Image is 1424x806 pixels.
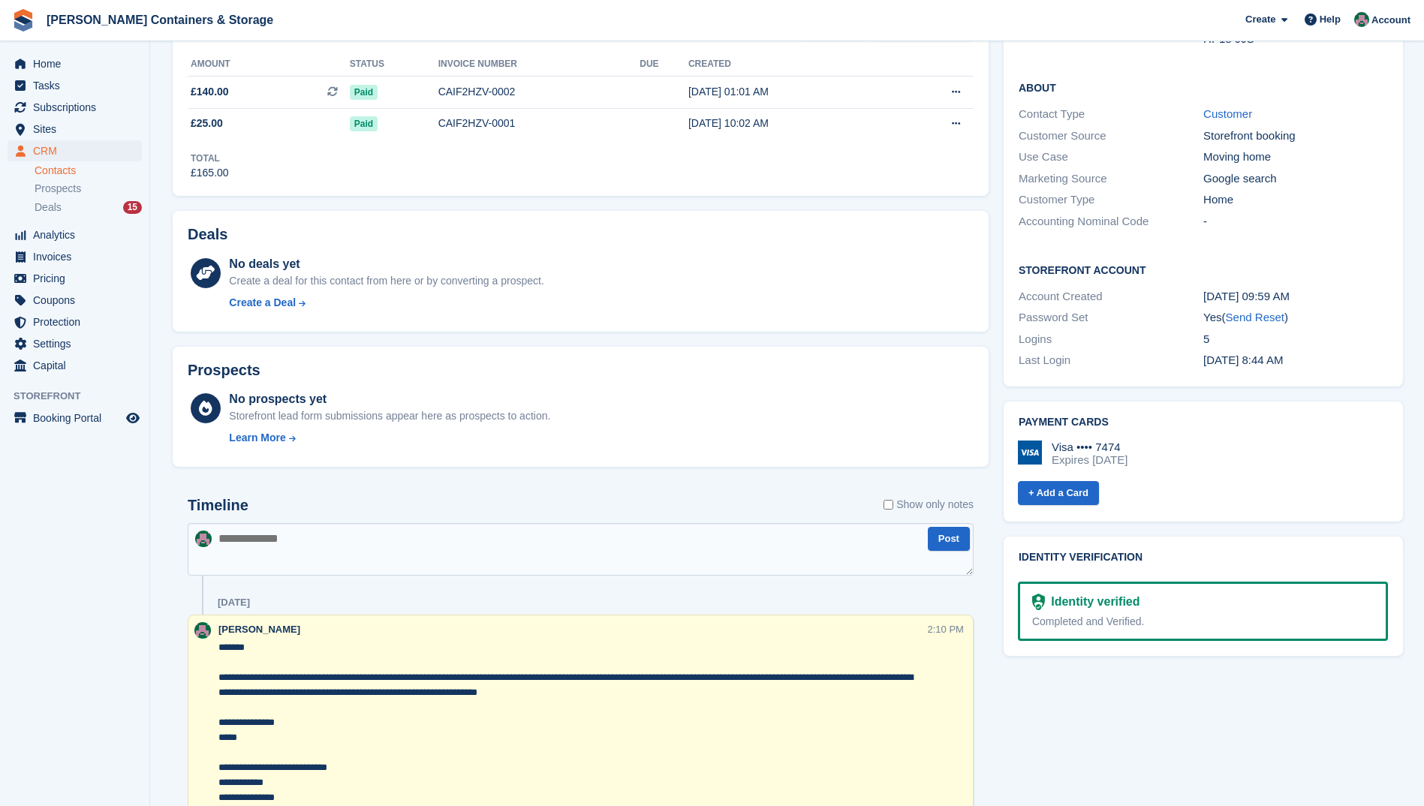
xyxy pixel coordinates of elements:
div: Visa •••• 7474 [1052,441,1127,454]
div: Total [191,152,229,165]
span: Pricing [33,268,123,289]
div: Logins [1019,331,1203,348]
span: Help [1320,12,1341,27]
div: [DATE] [218,597,250,609]
span: Subscriptions [33,97,123,118]
span: Paid [350,85,378,100]
a: menu [8,224,142,245]
a: Send Reset [1226,311,1284,323]
div: Yes [1203,309,1388,326]
span: Deals [35,200,62,215]
span: Booking Portal [33,408,123,429]
h2: Payment cards [1019,417,1388,429]
h2: About [1019,80,1388,95]
span: Storefront [14,389,149,404]
a: menu [8,75,142,96]
a: menu [8,311,142,332]
span: Settings [33,333,123,354]
div: Create a Deal [229,295,296,311]
a: menu [8,53,142,74]
div: Learn More [229,430,285,446]
span: Capital [33,355,123,376]
div: [DATE] 09:59 AM [1203,288,1388,305]
img: Julia Marcham [1354,12,1369,27]
time: 2025-06-28 07:44:37 UTC [1203,353,1283,366]
div: 5 [1203,331,1388,348]
div: No prospects yet [229,390,550,408]
a: Preview store [124,409,142,427]
div: No deals yet [229,255,543,273]
span: ( ) [1222,311,1288,323]
div: Account Created [1019,288,1203,305]
a: menu [8,333,142,354]
h2: Identity verification [1019,552,1388,564]
img: Julia Marcham [194,622,211,639]
h2: Timeline [188,497,248,514]
div: 2:10 PM [928,622,964,636]
div: Customer Type [1019,191,1203,209]
span: £140.00 [191,84,229,100]
div: Home [1203,191,1388,209]
a: [PERSON_NAME] Containers & Storage [41,8,279,32]
a: menu [8,408,142,429]
div: Marketing Source [1019,170,1203,188]
button: Post [928,527,970,552]
div: Identity verified [1045,593,1140,611]
a: menu [8,119,142,140]
input: Show only notes [884,497,893,513]
h2: Prospects [188,362,260,379]
a: menu [8,290,142,311]
span: £25.00 [191,116,223,131]
a: menu [8,97,142,118]
a: menu [8,140,142,161]
div: Google search [1203,170,1388,188]
div: Customer Source [1019,128,1203,145]
div: CAIF2HZV-0001 [438,116,640,131]
span: Prospects [35,182,81,196]
span: Paid [350,116,378,131]
span: CRM [33,140,123,161]
img: Visa Logo [1018,441,1042,465]
th: Due [640,53,688,77]
span: Sites [33,119,123,140]
a: Contacts [35,164,142,178]
span: Coupons [33,290,123,311]
div: CAIF2HZV-0002 [438,84,640,100]
a: Learn More [229,430,550,446]
span: Create [1245,12,1275,27]
div: Last Login [1019,352,1203,369]
div: Contact Type [1019,106,1203,123]
a: menu [8,246,142,267]
span: Analytics [33,224,123,245]
a: Prospects [35,181,142,197]
div: 15 [123,201,142,214]
a: + Add a Card [1018,481,1099,506]
div: - [1203,213,1388,230]
a: Deals 15 [35,200,142,215]
label: Show only notes [884,497,974,513]
div: Completed and Verified. [1032,614,1374,630]
div: Use Case [1019,149,1203,166]
th: Status [350,53,438,77]
span: Invoices [33,246,123,267]
span: Home [33,53,123,74]
div: [DATE] 01:01 AM [688,84,893,100]
div: Storefront lead form submissions appear here as prospects to action. [229,408,550,424]
th: Created [688,53,893,77]
img: Identity Verification Ready [1032,594,1045,610]
div: Expires [DATE] [1052,453,1127,467]
a: menu [8,355,142,376]
h2: Storefront Account [1019,262,1388,277]
th: Invoice number [438,53,640,77]
span: Protection [33,311,123,332]
div: Moving home [1203,149,1388,166]
a: Create a Deal [229,295,543,311]
div: £165.00 [191,165,229,181]
span: Tasks [33,75,123,96]
a: menu [8,268,142,289]
div: Create a deal for this contact from here or by converting a prospect. [229,273,543,289]
div: [DATE] 10:02 AM [688,116,893,131]
img: stora-icon-8386f47178a22dfd0bd8f6a31ec36ba5ce8667c1dd55bd0f319d3a0aa187defe.svg [12,9,35,32]
a: Customer [1203,107,1252,120]
div: Storefront booking [1203,128,1388,145]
